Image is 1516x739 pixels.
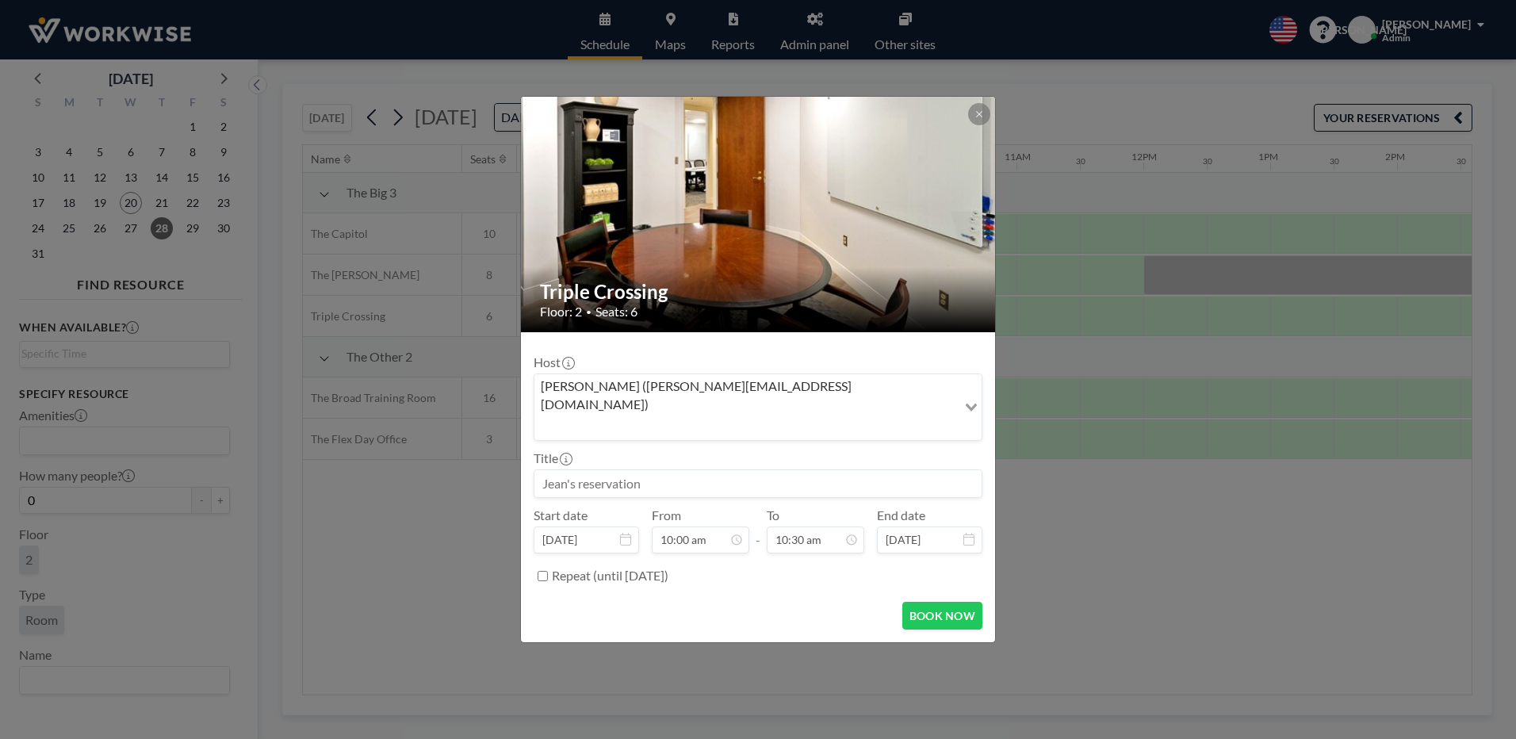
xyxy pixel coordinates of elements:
[534,470,982,497] input: Jean's reservation
[534,507,588,523] label: Start date
[540,280,978,304] h2: Triple Crossing
[534,354,573,370] label: Host
[586,306,591,318] span: •
[902,602,982,630] button: BOOK NOW
[756,513,760,548] span: -
[652,507,681,523] label: From
[534,374,982,440] div: Search for option
[534,450,571,466] label: Title
[521,36,997,392] img: 537.jpg
[595,304,637,320] span: Seats: 6
[877,507,925,523] label: End date
[767,507,779,523] label: To
[538,377,954,413] span: [PERSON_NAME] ([PERSON_NAME][EMAIL_ADDRESS][DOMAIN_NAME])
[540,304,582,320] span: Floor: 2
[552,568,668,584] label: Repeat (until [DATE])
[536,416,955,437] input: Search for option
